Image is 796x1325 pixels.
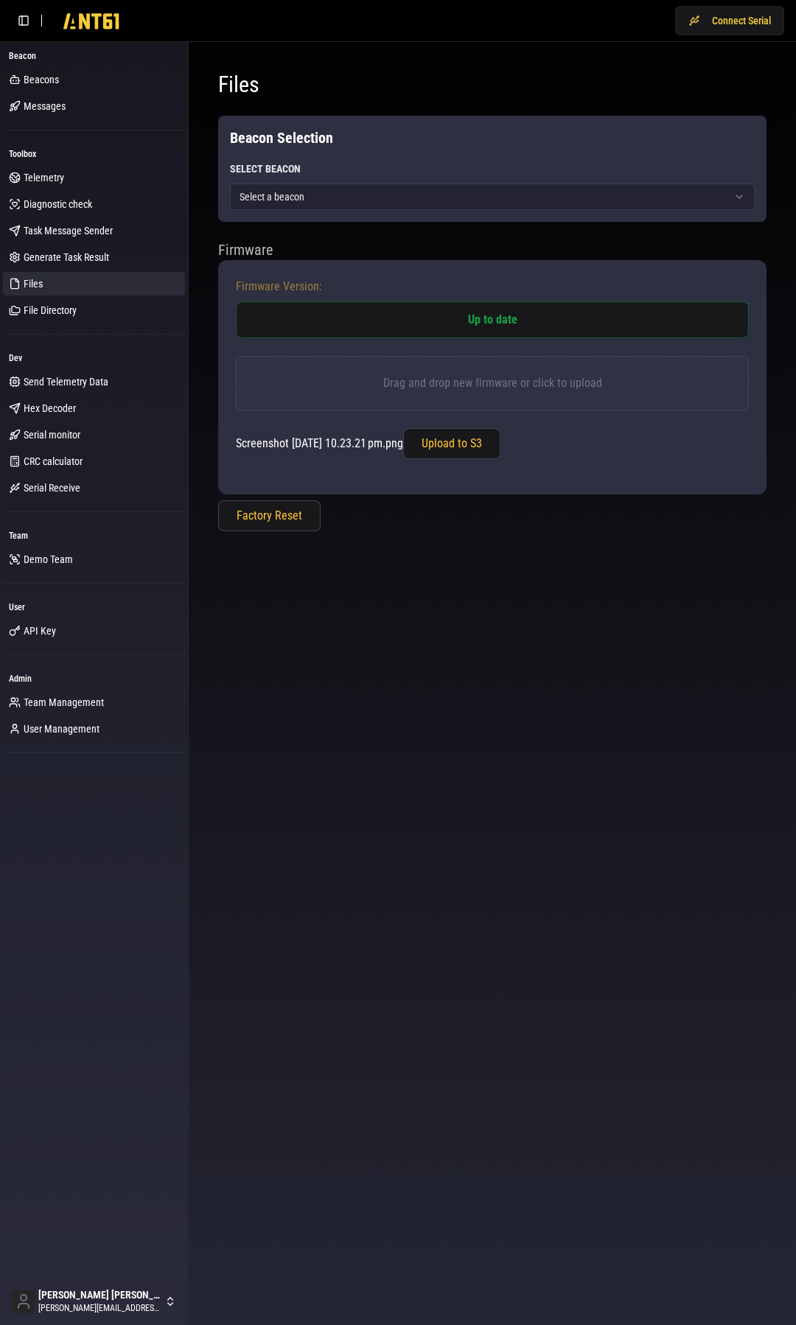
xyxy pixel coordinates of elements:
span: CRC calculator [24,454,83,469]
a: Team Management [3,691,185,714]
span: Serial Receive [24,480,80,495]
a: Hex Decoder [3,396,185,420]
h2: Beacon Selection [230,127,755,148]
span: Send Telemetry Data [24,374,108,389]
span: Task Message Sender [24,223,113,238]
a: Diagnostic check [3,192,185,216]
a: Telemetry [3,166,185,189]
div: Beacon [3,44,185,68]
button: Connect Serial [675,6,784,35]
span: Firmware Version: [236,278,322,296]
a: Task Message Sender [3,219,185,242]
h2: Firmware [218,240,767,260]
div: Toolbox [3,142,185,166]
span: File Directory [24,303,77,318]
h1: Files [218,71,767,98]
span: Hex Decoder [24,401,76,416]
a: Generate Task Result [3,245,185,269]
div: Team [3,524,185,548]
span: [PERSON_NAME] [PERSON_NAME] [38,1289,161,1302]
a: Beacons [3,68,185,91]
a: Serial Receive [3,476,185,500]
button: Upload to S3 [403,428,500,459]
span: Team Management [24,695,104,710]
a: Files [3,272,185,296]
div: Dev [3,346,185,370]
a: Serial monitor [3,423,185,447]
div: User [3,595,185,619]
a: CRC calculator [3,450,185,473]
a: Messages [3,94,185,118]
label: Select Beacon [230,163,301,175]
a: File Directory [3,298,185,322]
span: Demo Team [24,552,73,567]
span: Generate Task Result [24,250,109,265]
span: Diagnostic check [24,197,92,211]
a: API Key [3,619,185,643]
span: Serial monitor [24,427,80,442]
div: Up to date [236,301,749,338]
div: Admin [3,667,185,691]
span: API Key [24,623,56,638]
a: Send Telemetry Data [3,370,185,394]
span: User Management [24,721,99,736]
a: Demo Team [3,548,185,571]
div: Screenshot [DATE] 10.23.21 pm.png [236,422,749,465]
span: [PERSON_NAME][EMAIL_ADDRESS][DOMAIN_NAME] [38,1302,161,1314]
a: User Management [3,717,185,741]
p: Drag and drop new firmware or click to upload [254,374,730,392]
button: Factory Reset [218,500,321,531]
button: [PERSON_NAME] [PERSON_NAME][PERSON_NAME][EMAIL_ADDRESS][DOMAIN_NAME] [6,1284,182,1319]
span: Telemetry [24,170,64,185]
span: Beacons [24,72,59,87]
span: Messages [24,99,66,113]
span: Files [24,276,43,291]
